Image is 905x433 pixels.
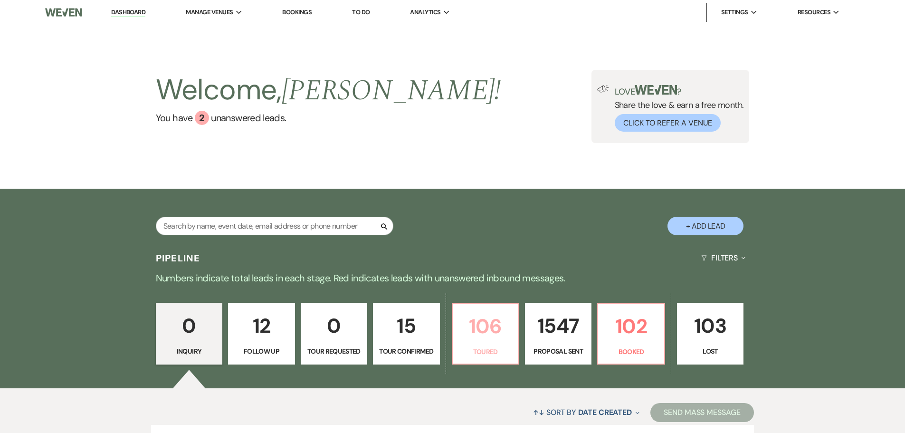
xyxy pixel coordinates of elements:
[615,85,744,96] p: Love ?
[667,217,743,235] button: + Add Lead
[228,303,295,365] a: 12Follow Up
[609,85,744,132] div: Share the love & earn a free month.
[531,346,585,356] p: Proposal Sent
[162,310,216,342] p: 0
[352,8,370,16] a: To Do
[156,111,501,125] a: You have 2 unanswered leads.
[156,251,200,265] h3: Pipeline
[379,310,433,342] p: 15
[45,2,81,22] img: Weven Logo
[452,303,519,365] a: 106Toured
[379,346,433,356] p: Tour Confirmed
[697,245,749,270] button: Filters
[156,70,501,111] h2: Welcome,
[597,85,609,93] img: loud-speaker-illustration.svg
[307,346,361,356] p: Tour Requested
[186,8,233,17] span: Manage Venues
[373,303,439,365] a: 15Tour Confirmed
[529,400,643,425] button: Sort By Date Created
[578,407,632,417] span: Date Created
[156,303,222,365] a: 0Inquiry
[156,217,393,235] input: Search by name, event date, email address or phone number
[604,310,658,342] p: 102
[234,310,288,342] p: 12
[458,346,513,357] p: Toured
[650,403,754,422] button: Send Mass Message
[111,8,145,17] a: Dashboard
[615,114,721,132] button: Click to Refer a Venue
[282,69,501,113] span: [PERSON_NAME] !
[525,303,591,365] a: 1547Proposal Sent
[721,8,748,17] span: Settings
[234,346,288,356] p: Follow Up
[458,310,513,342] p: 106
[635,85,677,95] img: weven-logo-green.svg
[301,303,367,365] a: 0Tour Requested
[604,346,658,357] p: Booked
[111,270,795,286] p: Numbers indicate total leads in each stage. Red indicates leads with unanswered inbound messages.
[531,310,585,342] p: 1547
[307,310,361,342] p: 0
[282,8,312,16] a: Bookings
[195,111,209,125] div: 2
[162,346,216,356] p: Inquiry
[798,8,830,17] span: Resources
[677,303,743,365] a: 103Lost
[683,346,737,356] p: Lost
[533,407,544,417] span: ↑↓
[597,303,665,365] a: 102Booked
[683,310,737,342] p: 103
[410,8,440,17] span: Analytics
